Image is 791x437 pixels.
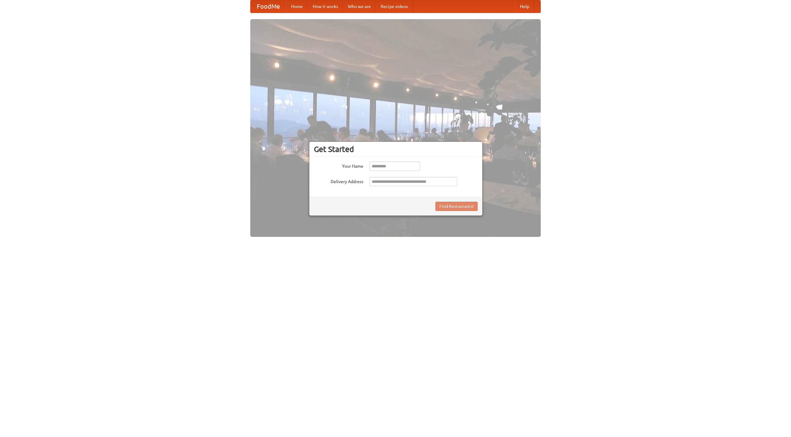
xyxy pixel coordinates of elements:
h3: Get Started [314,145,478,154]
a: Recipe videos [376,0,413,13]
a: Home [286,0,308,13]
a: Who we are [343,0,376,13]
a: Help [515,0,534,13]
label: Your Name [314,162,363,169]
a: How it works [308,0,343,13]
button: Find Restaurants! [435,202,478,211]
a: FoodMe [251,0,286,13]
label: Delivery Address [314,177,363,185]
